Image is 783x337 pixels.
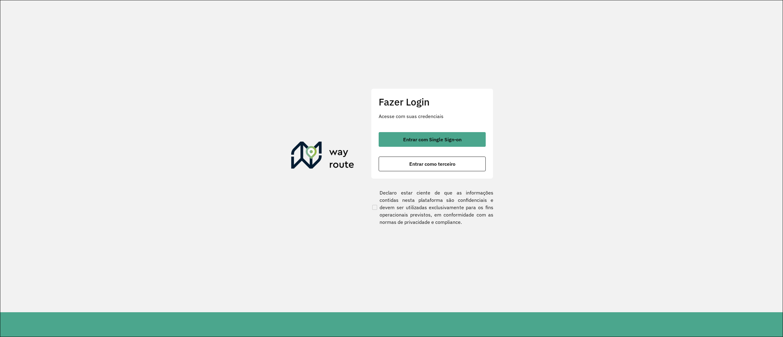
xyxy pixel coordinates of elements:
p: Acesse com suas credenciais [379,113,486,120]
label: Declaro estar ciente de que as informações contidas nesta plataforma são confidenciais e devem se... [371,189,493,226]
h2: Fazer Login [379,96,486,108]
img: Roteirizador AmbevTech [291,142,354,171]
button: button [379,157,486,171]
span: Entrar como terceiro [409,161,455,166]
span: Entrar com Single Sign-on [403,137,462,142]
button: button [379,132,486,147]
